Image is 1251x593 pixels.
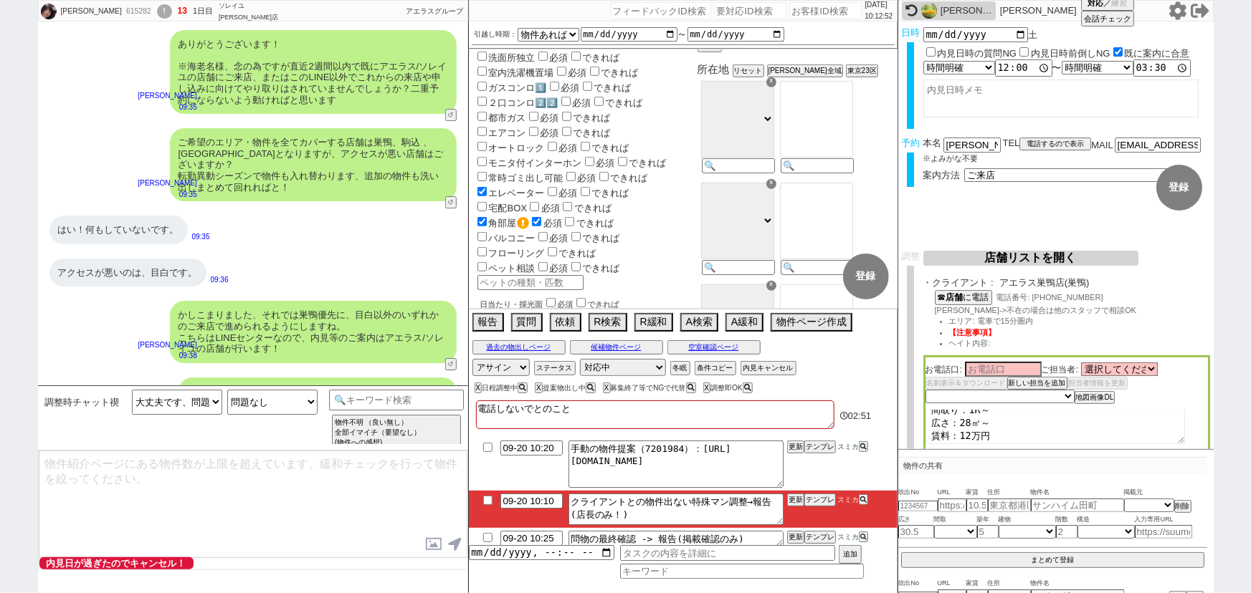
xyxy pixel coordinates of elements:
p: 09:38 [138,350,197,362]
span: 調整 [901,251,920,261]
input: できれば [571,232,581,241]
div: 1日目 [193,6,213,17]
span: 電話番号: [PHONE_NUMBER] [996,293,1103,302]
span: URL [938,487,966,498]
input: 常時ゴミ出し可能 [477,172,487,181]
label: できれば [578,143,629,153]
button: 依頼 [550,313,581,332]
b: 店舗 [946,292,964,302]
input: タスクの内容を詳細に [620,545,835,561]
button: 質問 [511,313,543,332]
input: 🔍キーワード検索 [329,390,465,410]
label: できれば [578,188,629,198]
span: 内見日が過ぎたのでキャンセル！ [39,557,194,569]
input: 🔍 [702,260,775,275]
label: エアコン [475,127,526,138]
label: できれば [596,173,648,183]
button: X [535,382,543,393]
span: 必須 [550,52,569,63]
input: ペット相談 [477,262,487,271]
button: X [603,382,611,393]
button: R検索 [589,313,627,332]
span: スミカ [836,443,859,450]
div: ありがとうございます！ ※海老名様、念の為ですが直近2週間以内で既にアエラス/ソレイユの店舗にご来店、またはこのLINE以外でこれからの来店や申し込みに向けてやり取りはされていませんでしょうか？... [170,30,457,115]
span: 土 [1028,29,1037,40]
input: 5 [977,525,999,539]
span: 必須 [561,82,580,93]
input: できれば [563,202,572,211]
input: モニタ付インターホン [477,157,487,166]
button: 冬眠 [670,361,690,375]
input: 10.5 [966,498,988,512]
span: ・クライアント : [923,277,994,289]
input: キーワード [620,564,864,579]
div: ご希望のエリア・物件を全てカバーする店舗は巣鴨、駒込 、[GEOGRAPHIC_DATA]となりますが、アクセスが悪い店舗はございますか？ 転勤異動シーズンで物件も入れ替わります、追加の物件も洗... [170,128,457,201]
input: お客様ID検索 [790,2,862,19]
span: 必須 [541,127,559,138]
span: アエラス巣鴨店(巣鴨) [999,277,1210,289]
label: できれば [569,263,620,274]
img: 0hy8CbpHoGJhduGzWo-apYaB5LJX1Nan8FSn5tJAgZe3JbLDMTFypseV0SKCQELDZHFyhsIl1IcS5iCFFxcE3aI2kreCBXL2d... [921,3,937,19]
label: できれば [559,112,611,123]
button: [PERSON_NAME]全域 [767,64,843,77]
button: 削除 [1174,500,1191,513]
span: 必須 [596,158,615,168]
div: アクセスが悪いのは、目白です。 [49,259,206,287]
span: 必須 [559,143,578,153]
button: 店舗リストを開く [923,251,1138,266]
div: ☓ [766,179,776,189]
button: リセット [733,64,764,77]
div: 日当たり・採光面 [480,296,695,310]
span: スミカ [836,496,859,503]
input: ガスコンロ1️⃣ [477,82,487,91]
label: できれば [569,233,620,244]
button: 新しい担当を追加 [1007,377,1067,390]
span: 必須 [543,218,562,228]
label: 室内洗濯機置場 [475,67,554,78]
span: 日時 [901,27,920,38]
div: やり取りも共有されておりスムーズです。 最終調整をし引き継ぎ作業を行うため、少々お待ちください。 [179,377,457,417]
p: 09:36 [211,274,229,286]
span: 本名 [923,138,942,153]
div: [PERSON_NAME] [941,5,992,16]
span: 所在地 [698,63,730,75]
input: できれば [576,298,586,307]
label: ガスコンロ1️⃣ [475,82,547,93]
input: 🔍 [702,158,775,173]
span: 必須 [558,300,574,309]
label: 既に案内に合意 [1125,48,1190,59]
label: 常時ゴミ出し可能 [475,173,563,183]
p: 物件の共有 [898,457,1207,474]
input: できれば [562,127,571,136]
button: 報告 [472,313,504,332]
input: フィードバックID検索 [611,2,711,19]
input: できれば [562,112,571,121]
label: 都市ガス [475,112,526,123]
div: 募集終了等でNGで代替 [603,384,700,392]
span: アエラスグループ [406,7,464,15]
button: 物件不明 （良い無し） 全部イマイチ（要望なし） (物件への感想) [332,415,462,450]
input: https://suumo.jp/chintai/jnc_000022489271 [938,498,966,512]
label: エレベーター [475,188,545,198]
span: エリア: 電車で15分圏内 [949,317,1033,325]
div: かしこまりました、それでは巣鴨優先に、目白以外のいずれかのご来店で進められるようにしますね。 こちらはLINEセンターなので、内見等のご案内はアエラス/ソレイユの店舗が行います！ [170,301,457,362]
input: できれば [618,157,627,166]
span: 02:51 [848,410,872,421]
span: 調整時チャット禊 [45,397,120,408]
span: 必須 [569,67,587,78]
span: 築年 [977,514,999,526]
button: 電話するので表示 [1019,138,1091,150]
span: 掲載元 [1124,487,1143,498]
label: オートロック [475,143,545,153]
span: 家賃 [966,578,988,589]
label: 内見日時の質問NG [938,48,1017,59]
span: 会話チェック [1084,14,1131,24]
span: お電話口: [926,365,962,375]
input: オートロック [477,142,487,151]
div: [PERSON_NAME] [59,6,122,17]
p: 09:35 [138,189,197,201]
span: MAIL [1091,140,1113,150]
p: [PERSON_NAME] [138,339,197,351]
button: 空室確認ページ [667,340,761,355]
span: 必須 [541,112,559,123]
